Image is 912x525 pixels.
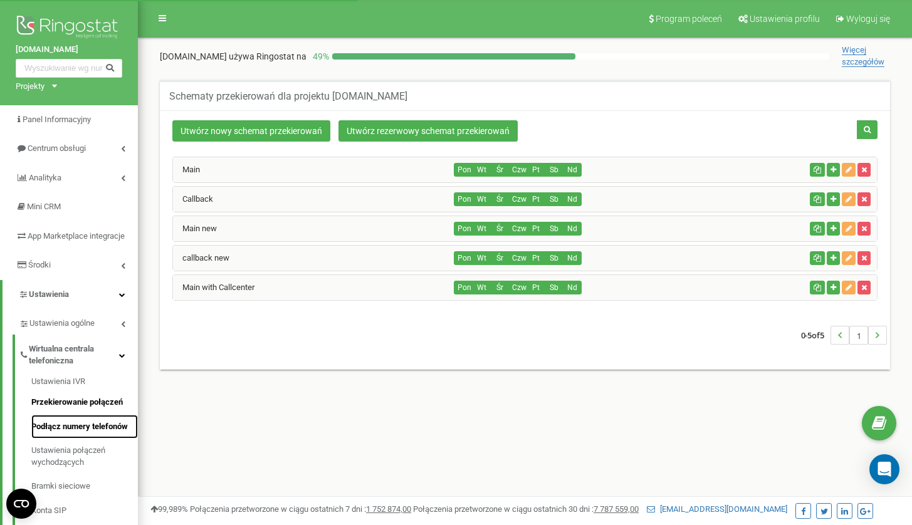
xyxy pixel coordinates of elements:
span: używa Ringostat na [229,51,307,61]
span: 0-5 5 [801,326,831,345]
button: Pon [454,281,473,294]
input: Wyszukiwanie wg numeru [16,59,122,78]
span: Program poleceń [656,14,722,24]
a: [DOMAIN_NAME] [16,44,122,56]
button: Śr [490,222,509,236]
span: 99,989% [150,504,188,514]
button: Pt [527,192,545,206]
span: Centrum obsługi [28,143,86,153]
u: 7 787 559,00 [594,504,639,514]
span: Wyloguj się [846,14,890,24]
a: Main new [173,224,217,233]
a: Bramki sieciowe [31,474,138,499]
a: Wirtualna centrala telefoniczna [19,335,138,372]
button: Czw [508,251,527,265]
button: Nd [563,163,582,177]
a: Ustawienia połączeń wychodzących [31,439,138,474]
button: Czw [508,192,527,206]
button: Czw [508,222,527,236]
span: Wirtualna centrala telefoniczna [29,343,119,366]
button: Wt [472,222,491,236]
a: Podłącz numery telefonów [31,415,138,439]
button: Czw [508,281,527,294]
span: Analityka [29,173,61,182]
button: Śr [490,163,509,177]
a: Utwórz nowy schemat przekierowań [172,120,330,142]
a: Main with Callcenter [173,283,254,292]
p: 49 % [307,50,332,63]
button: Pon [454,163,473,177]
button: Pt [527,281,545,294]
a: Callback [173,194,213,204]
li: 1 [849,326,868,345]
button: Nd [563,192,582,206]
button: Pon [454,222,473,236]
button: Open CMP widget [6,489,36,519]
a: Konta SIP [31,499,138,523]
span: of [812,330,820,341]
span: Połączenia przetworzone w ciągu ostatnich 7 dni : [190,504,411,514]
button: Wt [472,163,491,177]
span: Środki [28,260,51,269]
button: Sb [545,163,563,177]
span: Połączenia przetworzone w ciągu ostatnich 30 dni : [413,504,639,514]
a: Ustawienia ogólne [19,309,138,335]
div: Projekty [16,81,45,93]
button: Szukaj schematu przekierowań [857,120,878,139]
h5: Schematy przekierowań dla projektu [DOMAIN_NAME] [169,91,407,102]
span: Więcej szczegółów [842,45,884,67]
a: callback new [173,253,229,262]
p: [DOMAIN_NAME] [160,50,307,63]
button: Sb [545,192,563,206]
span: App Marketplace integracje [28,231,125,241]
button: Pt [527,163,545,177]
button: Pt [527,251,545,265]
span: Mini CRM [27,202,61,211]
button: Sb [545,281,563,294]
button: Nd [563,251,582,265]
a: Przekierowanie połączeń [31,390,138,415]
span: Ustawienia [29,289,69,299]
button: Nd [563,281,582,294]
div: Open Intercom Messenger [869,454,899,484]
u: 1 752 874,00 [366,504,411,514]
nav: ... [801,313,887,357]
button: Wt [472,251,491,265]
button: Sb [545,251,563,265]
img: Ringostat logo [16,13,122,44]
button: Śr [490,251,509,265]
a: Main [173,165,200,174]
span: Ustawienia profilu [750,14,820,24]
button: Nd [563,222,582,236]
button: Sb [545,222,563,236]
a: Utwórz rezerwowy schemat przekierowań [338,120,518,142]
button: Wt [472,192,491,206]
span: Panel Informacyjny [23,115,91,124]
a: Ustawienia [3,280,138,309]
a: [EMAIL_ADDRESS][DOMAIN_NAME] [647,504,787,514]
a: Ustawienia IVR [31,376,138,391]
button: Pt [527,222,545,236]
button: Czw [508,163,527,177]
button: Pon [454,251,473,265]
button: Wt [472,281,491,294]
button: Śr [490,192,509,206]
span: Ustawienia ogólne [29,318,95,330]
button: Pon [454,192,473,206]
button: Śr [490,281,509,294]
